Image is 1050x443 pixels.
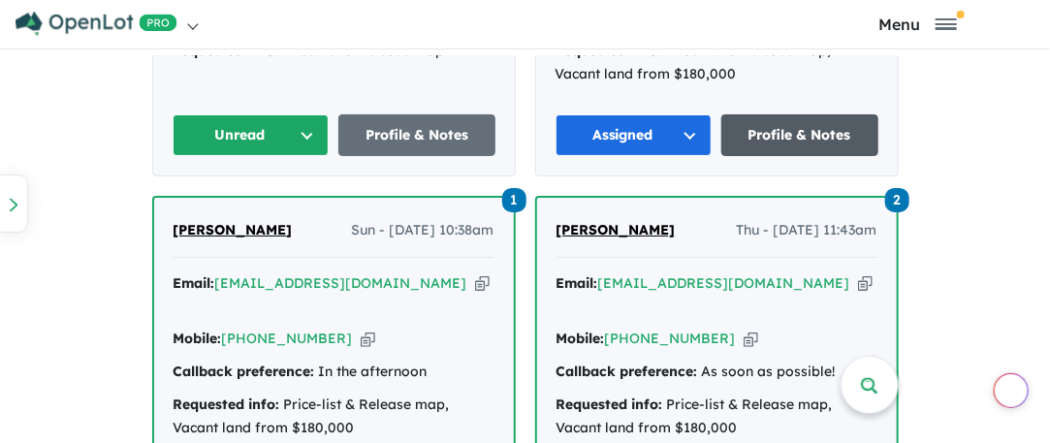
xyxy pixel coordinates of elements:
[556,40,878,86] div: Price-list & Release map, Vacant land from $180,000
[338,114,495,156] a: Profile & Notes
[858,273,873,294] button: Copy
[174,363,315,380] strong: Callback preference:
[557,361,877,384] div: As soon as possible!
[557,221,676,238] span: [PERSON_NAME]
[173,114,330,156] button: Unread
[737,219,877,242] span: Thu - [DATE] 11:43am
[222,330,353,347] a: [PHONE_NUMBER]
[174,396,280,413] strong: Requested info:
[174,274,215,292] strong: Email:
[598,274,850,292] a: [EMAIL_ADDRESS][DOMAIN_NAME]
[557,394,877,440] div: Price-list & Release map, Vacant land from $180,000
[557,219,676,242] a: [PERSON_NAME]
[361,329,375,349] button: Copy
[174,361,494,384] div: In the afternoon
[885,188,909,212] span: 2
[173,42,279,59] strong: Requested info:
[790,15,1045,33] button: Toggle navigation
[174,219,293,242] a: [PERSON_NAME]
[174,394,494,440] div: Price-list & Release map, Vacant land from $180,000
[557,274,598,292] strong: Email:
[475,273,490,294] button: Copy
[605,330,736,347] a: [PHONE_NUMBER]
[556,114,713,156] button: Assigned
[502,188,526,212] span: 1
[16,12,177,36] img: Openlot PRO Logo White
[352,219,494,242] span: Sun - [DATE] 10:38am
[557,330,605,347] strong: Mobile:
[174,330,222,347] strong: Mobile:
[502,185,526,211] a: 1
[885,185,909,211] a: 2
[557,363,698,380] strong: Callback preference:
[556,42,662,59] strong: Requested info:
[721,114,878,156] a: Profile & Notes
[174,221,293,238] span: [PERSON_NAME]
[557,396,663,413] strong: Requested info:
[744,329,758,349] button: Copy
[215,274,467,292] a: [EMAIL_ADDRESS][DOMAIN_NAME]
